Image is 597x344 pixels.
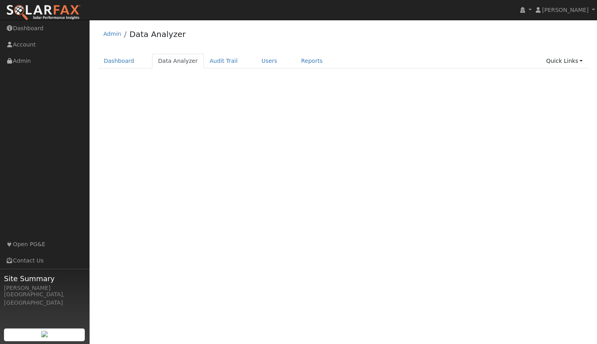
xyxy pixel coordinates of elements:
span: [PERSON_NAME] [542,7,589,13]
img: retrieve [41,331,48,337]
div: [GEOGRAPHIC_DATA], [GEOGRAPHIC_DATA] [4,290,85,307]
a: Admin [103,31,121,37]
a: Dashboard [98,54,140,68]
a: Audit Trail [204,54,244,68]
a: Reports [295,54,329,68]
a: Users [256,54,283,68]
div: [PERSON_NAME] [4,284,85,292]
a: Data Analyzer [152,54,204,68]
span: Site Summary [4,273,85,284]
a: Data Analyzer [129,29,185,39]
a: Quick Links [540,54,589,68]
img: SolarFax [6,4,81,21]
